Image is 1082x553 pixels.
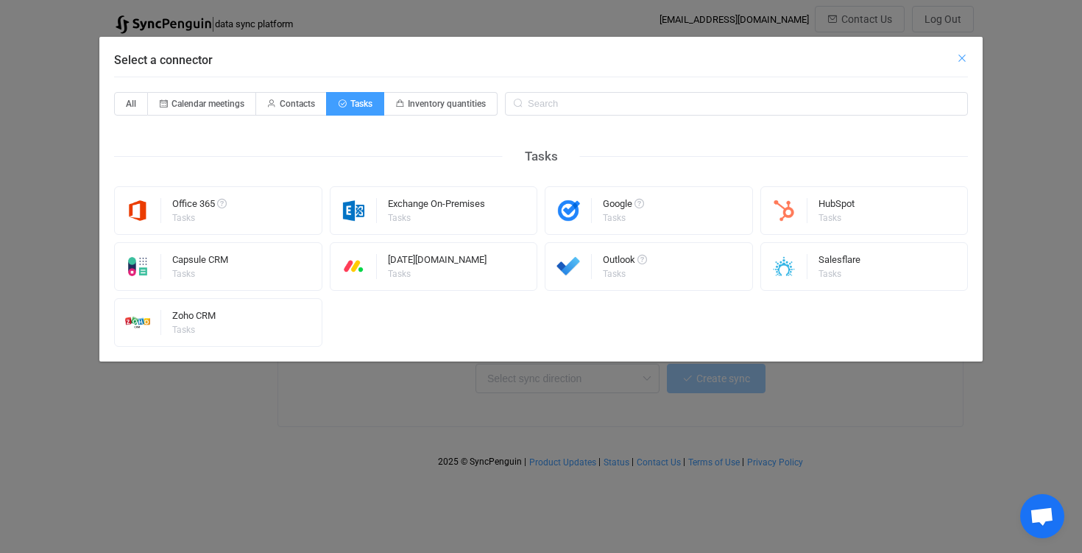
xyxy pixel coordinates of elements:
div: Open chat [1020,494,1064,538]
div: Tasks [388,270,484,278]
div: Tasks [388,214,483,222]
img: microsoft365.png [115,198,161,223]
input: Search [505,92,968,116]
div: Select a connector [99,37,983,362]
div: Tasks [503,145,580,168]
img: capsule.png [115,254,161,279]
img: hubspot.png [761,198,807,223]
div: Tasks [603,214,642,222]
img: microsoft-todo.png [545,254,592,279]
div: Tasks [818,270,858,278]
div: Tasks [172,270,226,278]
div: [DATE][DOMAIN_NAME] [388,255,487,270]
div: Capsule CRM [172,255,228,270]
img: exchange.png [330,198,377,223]
div: HubSpot [818,199,855,214]
img: salesflare.png [761,254,807,279]
img: google-tasks.png [545,198,592,223]
button: Close [956,52,968,66]
div: Tasks [172,214,224,222]
div: Tasks [172,325,213,334]
span: Select a connector [114,53,213,67]
div: Tasks [603,270,645,278]
div: Exchange On-Premises [388,199,485,214]
div: Office 365 [172,199,227,214]
div: Zoho CRM [172,311,216,325]
img: zoho-crm.png [115,310,161,335]
div: Google [603,199,644,214]
div: Salesflare [818,255,860,270]
img: monday.png [330,254,377,279]
div: Outlook [603,255,647,270]
div: Tasks [818,214,852,222]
